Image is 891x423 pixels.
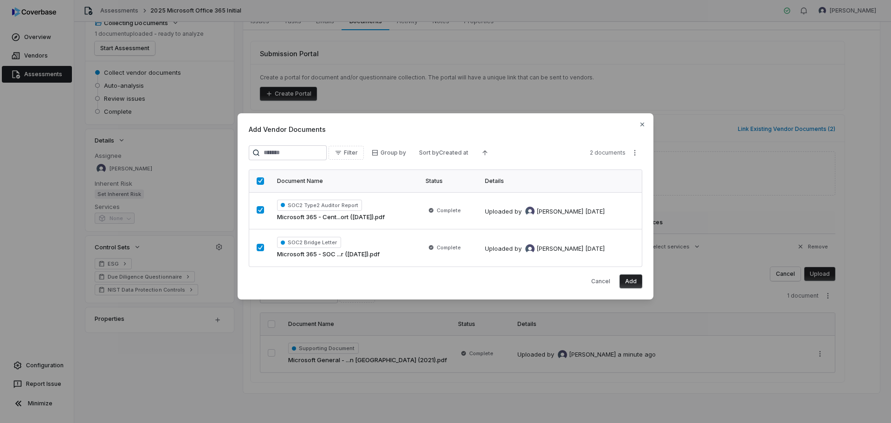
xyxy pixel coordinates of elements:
[536,207,583,216] span: [PERSON_NAME]
[585,207,605,216] div: [DATE]
[485,177,634,185] div: Details
[536,244,583,254] span: [PERSON_NAME]
[620,274,642,288] button: Add
[485,207,605,216] div: Uploaded
[485,244,605,254] div: Uploaded
[586,274,616,288] button: Cancel
[426,177,474,185] div: Status
[413,146,474,160] button: Sort byCreated at
[249,124,642,134] span: Add Vendor Documents
[627,146,642,160] button: More actions
[437,244,461,251] span: Complete
[277,237,341,248] span: SOC2 Bridge Letter
[277,250,380,259] span: Microsoft 365 - SOC ...r ([DATE]).pdf
[515,244,583,254] div: by
[277,200,362,211] span: SOC2 Type2 Auditor Report
[366,146,412,160] button: Group by
[525,244,535,254] img: Esther Barreto avatar
[476,146,494,160] button: Ascending
[515,207,583,216] div: by
[329,146,364,160] button: Filter
[585,244,605,254] div: [DATE]
[481,149,489,156] svg: Ascending
[590,149,626,156] span: 2 documents
[277,177,414,185] div: Document Name
[277,213,385,222] span: Microsoft 365 - Cent...ort ([DATE]).pdf
[344,149,358,156] span: Filter
[437,207,461,214] span: Complete
[525,207,535,216] img: Esther Barreto avatar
